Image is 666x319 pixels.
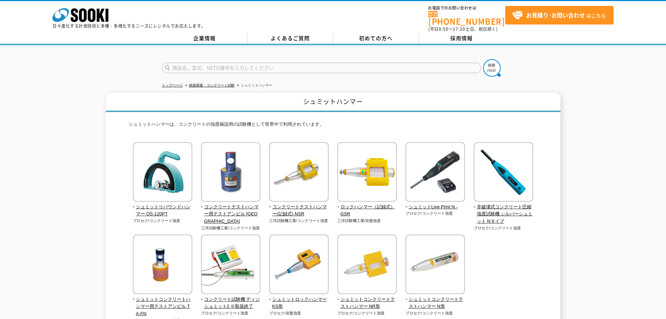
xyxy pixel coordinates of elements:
a: コンクリート試験機 ディジシュミット2 ※取扱終了 [201,289,261,310]
img: シュミットコンクリートハンマー用テストアンビル TA-FN [133,235,192,296]
span: コンクリートテストハンマー用テストアンビル [GEOGRAPHIC_DATA] [201,203,261,225]
input: 商品名、型式、NETIS番号を入力してください [162,63,481,73]
p: プロセク/コンクリート強度 [133,218,193,224]
a: 初めての方へ [333,33,419,44]
p: 三洋試験機工業/岩盤強度 [337,218,397,224]
span: コンクリートテストハンマー(記録式) NSR [269,203,329,218]
img: シュミットロックハンマー KS形 [269,235,329,296]
strong: お見積り･お問い合わせ [526,11,585,19]
span: 17:30 [453,26,465,32]
img: コンクリート試験機 ディジシュミット2 ※取扱終了 [201,235,260,296]
span: シュミットロックハンマー KS形 [269,296,329,311]
span: 非破壊式コンクリート圧縮強度試験機 シルバーシュミット Nタイプ [474,203,533,225]
p: シュミットハンマーは、コンクリートの強度確認用の試験機として世界中で利用されています。 [129,121,538,132]
a: シュミットロックハンマー KS形 [269,289,329,310]
a: よくあるご質問 [248,33,333,44]
span: コンクリート試験機 ディジシュミット2 ※取扱終了 [201,296,261,311]
img: コンクリートテストハンマー用テストアンビル CA [201,142,260,203]
a: お見積り･お問い合わせはこちら [505,6,614,25]
span: (平日 ～ 土日、祝日除く) [428,26,497,32]
img: コンクリートテストハンマー(記録式) NSR [269,142,329,203]
a: 採用情報 [419,33,504,44]
a: ロックハンマー（記録式） GSR [337,197,397,218]
h1: シュミットハンマー [106,93,560,112]
a: シュミットコンクリートテストハンマー N形 [406,289,465,310]
img: シュミットLive Print N - [406,142,465,203]
span: シュミットコンクリートテストハンマー N形 [406,296,465,311]
img: シュミットコンクリートテストハンマー NR形 [337,235,397,296]
span: シュミットリバウンドハンマー OS-120PT [133,203,193,218]
a: シュミットリバウンドハンマー OS-120PT [133,197,193,218]
a: コンクリートテストハンマー用テストアンビル [GEOGRAPHIC_DATA] [201,197,261,225]
li: シュミットハンマー [236,82,272,89]
p: プロセク/コンクリート強度 [406,310,465,316]
span: お電話でのお問い合わせは [428,6,505,10]
a: [PHONE_NUMBER] [428,11,505,25]
a: コンクリートテストハンマー(記録式) NSR [269,197,329,218]
p: 日々進化する計測技術と多種・多様化するニーズにレンタルでお応えします。 [52,24,206,28]
img: シュミットリバウンドハンマー OS-120PT [133,142,192,203]
span: シュミットコンクリートハンマー用テストアンビル TA-FN [133,296,193,318]
span: 初めての方へ [359,34,393,42]
a: シュミットコンクリートテストハンマー NR形 [337,289,397,310]
p: プロセク/コンクリート強度 [337,310,397,316]
a: トップページ [162,83,183,87]
a: シュミットLive Print N - [406,197,465,211]
span: はこちら [512,10,606,21]
p: プロセク/コンクリート強度 [474,225,533,231]
p: プロセク/岩盤強度 [269,310,329,316]
a: 企業情報 [162,33,248,44]
p: 三洋試験機工業/コンクリート強度 [201,225,261,231]
p: 三洋試験機工業/コンクリート強度 [269,218,329,224]
a: 非破壊式コンクリート圧縮強度試験機 シルバーシュミット Nタイプ [474,197,533,225]
img: btn_search.png [483,59,501,77]
img: 非破壊式コンクリート圧縮強度試験機 シルバーシュミット Nタイプ [474,142,533,203]
span: ロックハンマー（記録式） GSR [337,203,397,218]
p: プロセク/コンクリート強度 [406,210,465,216]
img: ロックハンマー（記録式） GSR [337,142,397,203]
span: シュミットコンクリートテストハンマー NR形 [337,296,397,311]
p: プロセク/コンクリート強度 [201,310,261,316]
a: 鉄筋探査・コンクリート試験 [189,83,235,87]
a: シュミットコンクリートハンマー用テストアンビル TA-FN [133,289,193,318]
img: シュミットコンクリートテストハンマー N形 [406,235,465,296]
span: シュミットLive Print N - [406,203,465,211]
span: 8:50 [439,26,449,32]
